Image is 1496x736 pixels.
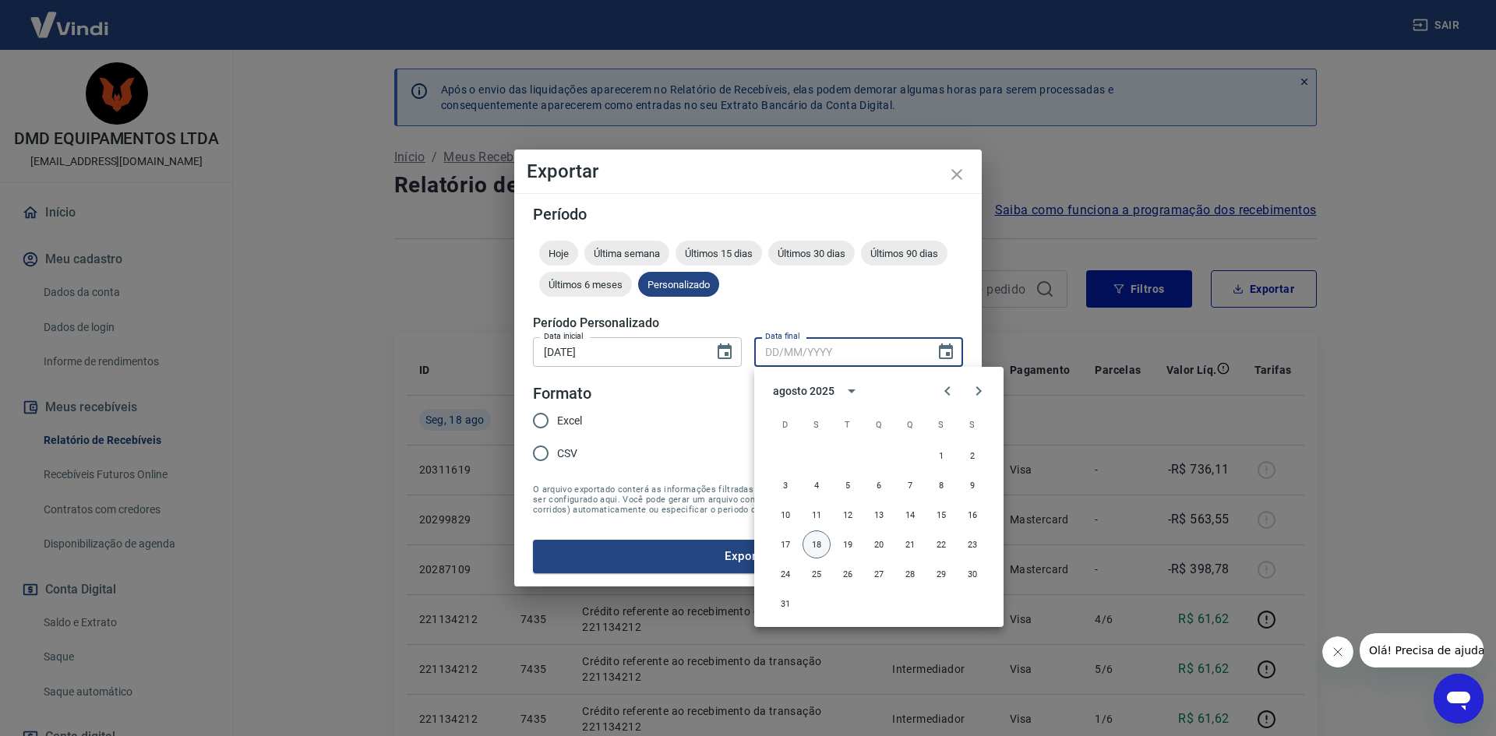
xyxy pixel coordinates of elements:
[803,471,831,499] button: 4
[584,248,669,259] span: Última semana
[838,378,865,404] button: calendar view is open, switch to year view
[539,279,632,291] span: Últimos 6 meses
[865,530,893,558] button: 20
[865,560,893,588] button: 27
[765,330,800,342] label: Data final
[533,337,703,366] input: DD/MM/YYYY
[803,409,831,440] span: segunda-feira
[544,330,584,342] label: Data inicial
[676,241,762,266] div: Últimos 15 dias
[533,484,963,515] span: O arquivo exportado conterá as informações filtradas na tela anterior com exceção do período que ...
[958,442,986,470] button: 2
[865,501,893,529] button: 13
[865,409,893,440] span: quarta-feira
[638,279,719,291] span: Personalizado
[533,206,963,222] h5: Período
[709,336,740,368] button: Choose date, selected date is 15 de ago de 2025
[958,409,986,440] span: sábado
[896,471,924,499] button: 7
[768,241,855,266] div: Últimos 30 dias
[865,471,893,499] button: 6
[896,560,924,588] button: 28
[927,560,955,588] button: 29
[1434,674,1484,724] iframe: Botão para abrir a janela de mensagens
[834,471,862,499] button: 5
[1360,633,1484,667] iframe: Mensagem da empresa
[958,530,986,558] button: 23
[927,530,955,558] button: 22
[834,530,862,558] button: 19
[771,409,799,440] span: domingo
[771,471,799,499] button: 3
[533,315,963,331] h5: Período Personalizado
[927,409,955,440] span: sexta-feira
[834,560,862,588] button: 26
[932,375,963,407] button: Previous month
[754,337,924,366] input: DD/MM/YYYY
[803,501,831,529] button: 11
[927,501,955,529] button: 15
[584,241,669,266] div: Última semana
[539,272,632,297] div: Últimos 6 meses
[896,530,924,558] button: 21
[557,445,577,462] span: CSV
[834,501,862,529] button: 12
[533,540,963,572] button: Exportar
[771,501,799,529] button: 10
[930,336,961,368] button: Choose date
[958,471,986,499] button: 9
[896,501,924,529] button: 14
[557,413,582,429] span: Excel
[963,375,994,407] button: Next month
[1322,636,1353,667] iframe: Fechar mensagem
[861,248,947,259] span: Últimos 90 dias
[958,501,986,529] button: 16
[9,11,131,23] span: Olá! Precisa de ajuda?
[803,560,831,588] button: 25
[638,272,719,297] div: Personalizado
[771,590,799,618] button: 31
[773,383,834,400] div: agosto 2025
[803,530,831,558] button: 18
[771,530,799,558] button: 17
[896,409,924,440] span: quinta-feira
[958,560,986,588] button: 30
[834,409,862,440] span: terça-feira
[771,560,799,588] button: 24
[539,241,578,266] div: Hoje
[539,248,578,259] span: Hoje
[676,248,762,259] span: Últimos 15 dias
[938,156,976,193] button: close
[533,382,591,405] legend: Formato
[768,248,855,259] span: Últimos 30 dias
[527,162,969,181] h4: Exportar
[861,241,947,266] div: Últimos 90 dias
[927,471,955,499] button: 8
[927,442,955,470] button: 1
